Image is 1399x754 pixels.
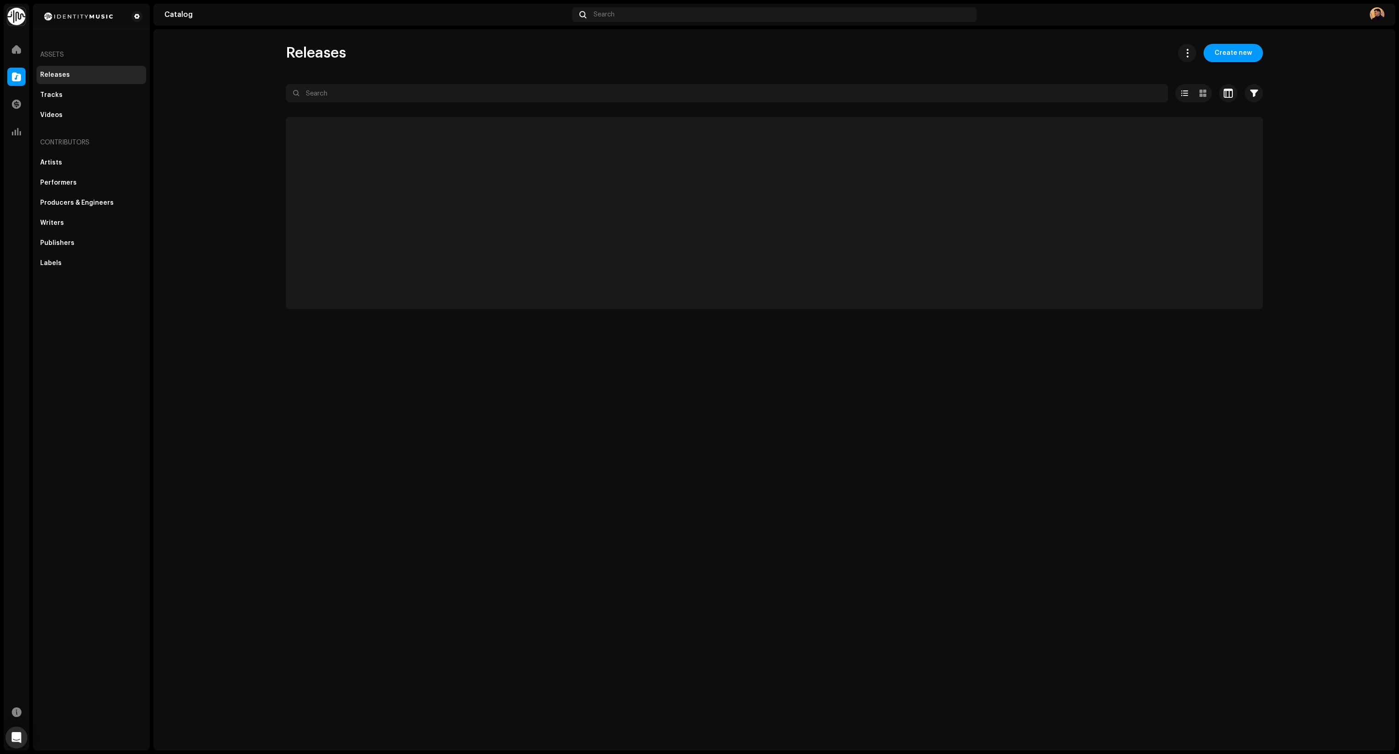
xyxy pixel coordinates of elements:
div: Catalog [164,11,568,18]
re-m-nav-item: Videos [37,106,146,124]
img: 2d8271db-5505-4223-b535-acbbe3973654 [40,11,117,22]
button: Create new [1204,44,1263,62]
re-m-nav-item: Writers [37,214,146,232]
re-m-nav-item: Performers [37,174,146,192]
span: Releases [286,44,346,62]
div: Producers & Engineers [40,199,114,207]
re-m-nav-item: Tracks [37,86,146,104]
div: Publishers [40,239,74,247]
span: Create new [1215,44,1252,62]
div: Performers [40,179,77,186]
img: 83617363-842d-440f-aa1a-782b50a81e77 [1370,7,1384,22]
img: 0f74c21f-6d1c-4dbc-9196-dbddad53419e [7,7,26,26]
div: Writers [40,219,64,227]
re-a-nav-header: Contributors [37,132,146,154]
re-m-nav-item: Artists [37,154,146,172]
div: Videos [40,112,63,119]
div: Artists [40,159,62,166]
div: Releases [40,71,70,79]
span: Search [594,11,615,18]
re-a-nav-header: Assets [37,44,146,66]
re-m-nav-item: Publishers [37,234,146,252]
div: Labels [40,260,62,267]
re-m-nav-item: Releases [37,66,146,84]
re-m-nav-item: Producers & Engineers [37,194,146,212]
re-m-nav-item: Labels [37,254,146,272]
div: Open Intercom Messenger [5,727,27,749]
div: Tracks [40,91,63,99]
input: Search [286,84,1168,102]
